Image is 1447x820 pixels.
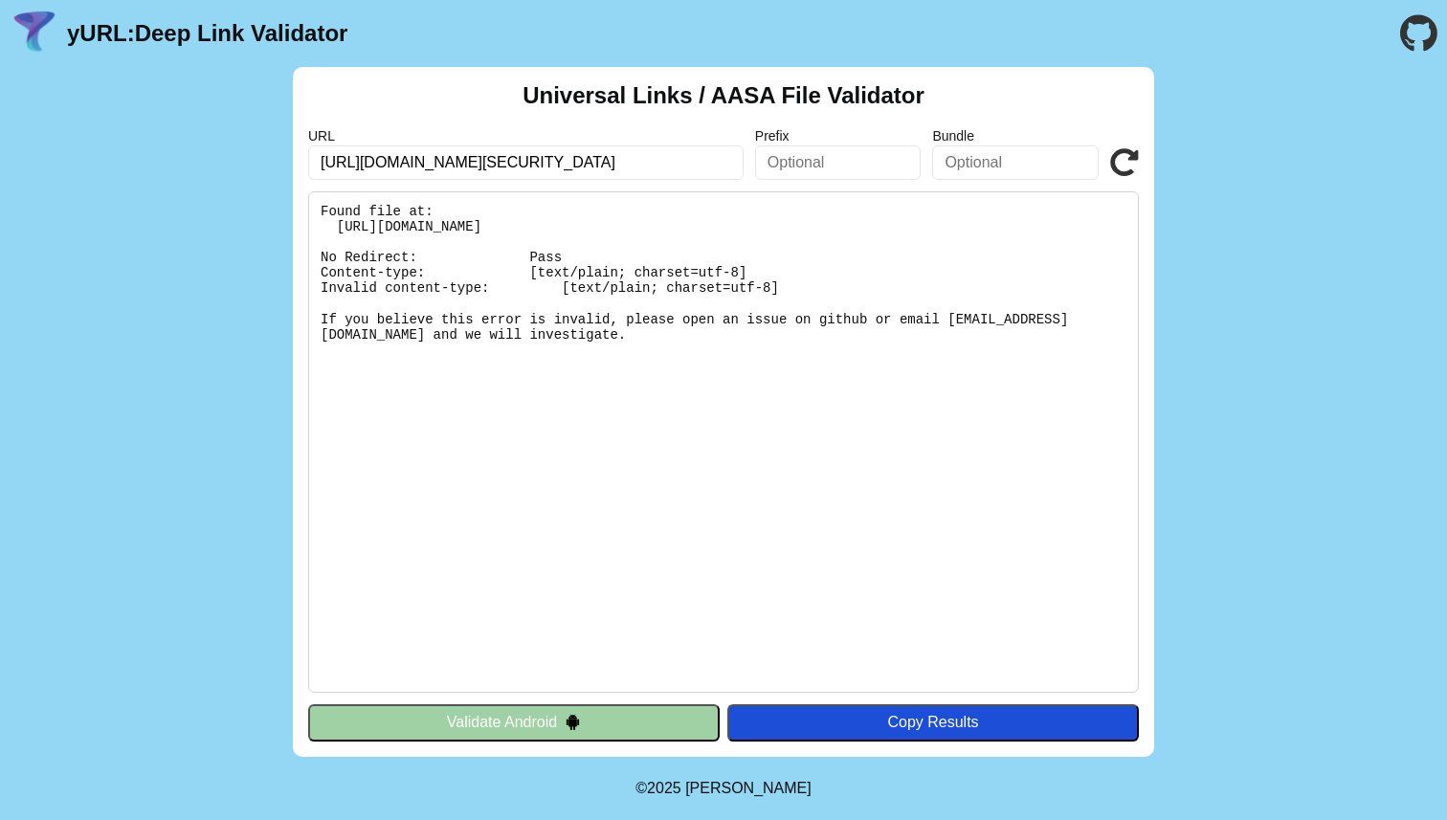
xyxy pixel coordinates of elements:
[755,145,922,180] input: Optional
[755,128,922,144] label: Prefix
[647,780,681,796] span: 2025
[727,704,1139,741] button: Copy Results
[932,145,1099,180] input: Optional
[565,714,581,730] img: droidIcon.svg
[523,82,924,109] h2: Universal Links / AASA File Validator
[308,128,744,144] label: URL
[308,145,744,180] input: Required
[308,191,1139,693] pre: Found file at: [URL][DOMAIN_NAME] No Redirect: Pass Content-type: [text/plain; charset=utf-8] Inv...
[685,780,812,796] a: Michael Ibragimchayev's Personal Site
[932,128,1099,144] label: Bundle
[10,9,59,58] img: yURL Logo
[308,704,720,741] button: Validate Android
[635,757,811,820] footer: ©
[737,714,1129,731] div: Copy Results
[67,20,347,47] a: yURL:Deep Link Validator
